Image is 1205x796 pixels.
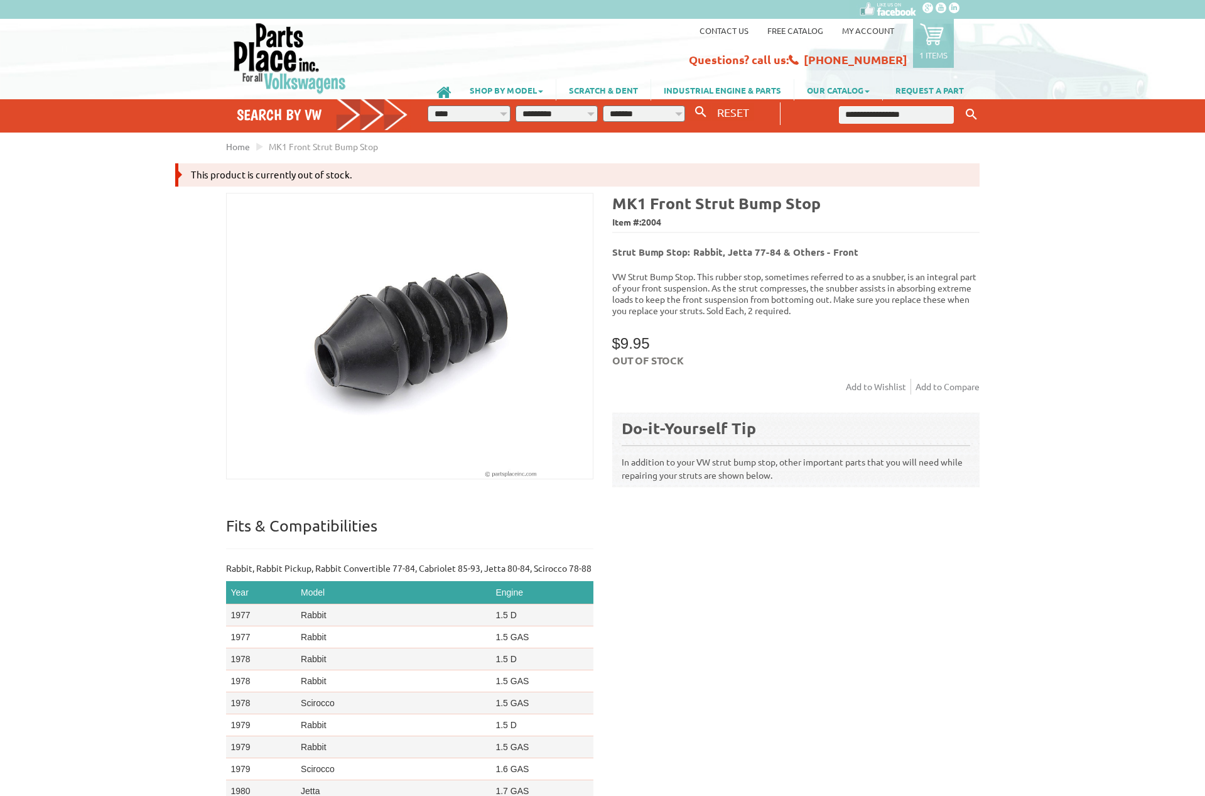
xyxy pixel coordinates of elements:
[191,168,352,180] span: This product is currently out of stock.
[296,648,490,670] td: Rabbit
[883,79,976,101] a: REQUEST A PART
[490,714,593,736] td: 1.5 D
[490,758,593,780] td: 1.6 GAS
[767,25,823,36] a: Free Catalog
[226,648,296,670] td: 1978
[226,141,250,152] a: Home
[296,604,490,626] td: Rabbit
[916,379,980,395] a: Add to Compare
[296,736,490,758] td: Rabbit
[556,79,651,101] a: SCRATCH & DENT
[651,79,794,101] a: INDUSTRIAL ENGINE & PARTS
[622,418,756,438] b: Do-it-Yourself Tip
[612,193,821,213] b: MK1 Front Strut Bump Stop
[700,25,748,36] a: Contact us
[232,22,347,94] img: Parts Place Inc!
[269,141,378,152] span: MK1 Front Strut Bump Stop
[690,103,711,121] button: Search By VW...
[842,25,894,36] a: My Account
[296,692,490,714] td: Scirocco
[490,648,593,670] td: 1.5 D
[226,516,593,549] p: Fits & Compatibilities
[226,670,296,692] td: 1978
[227,194,593,479] img: MK1 Front Strut Bump Stop
[296,626,490,648] td: Rabbit
[226,562,593,575] p: Rabbit, Rabbit Pickup, Rabbit Convertible 77-84, Cabriolet 85-93, Jetta 80-84, Scirocco 78-88
[226,626,296,648] td: 1977
[296,670,490,692] td: Rabbit
[226,736,296,758] td: 1979
[641,216,661,227] span: 2004
[622,445,970,482] p: In addition to your VW strut bump stop, other important parts that you will need while repairing ...
[490,670,593,692] td: 1.5 GAS
[717,106,749,119] span: RESET
[237,106,409,124] h4: Search by VW
[712,103,754,121] button: RESET
[794,79,882,101] a: OUR CATALOG
[296,758,490,780] td: Scirocco
[612,246,858,258] b: Strut Bump Stop: Rabbit, Jetta 77-84 & Others - Front
[846,379,911,395] a: Add to Wishlist
[612,354,684,367] span: Out of stock
[490,626,593,648] td: 1.5 GAS
[612,271,980,316] p: VW Strut Bump Stop. This rubber stop, sometimes referred to as a snubber, is an integral part of ...
[457,79,556,101] a: SHOP BY MODEL
[226,692,296,714] td: 1978
[490,581,593,604] th: Engine
[226,758,296,780] td: 1979
[226,714,296,736] td: 1979
[490,604,593,626] td: 1.5 D
[962,104,981,125] button: Keyword Search
[490,736,593,758] td: 1.5 GAS
[296,581,490,604] th: Model
[919,50,948,60] p: 1 items
[296,714,490,736] td: Rabbit
[226,581,296,604] th: Year
[913,19,954,68] a: 1 items
[612,214,980,232] span: Item #:
[226,604,296,626] td: 1977
[490,692,593,714] td: 1.5 GAS
[612,335,650,352] span: $9.95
